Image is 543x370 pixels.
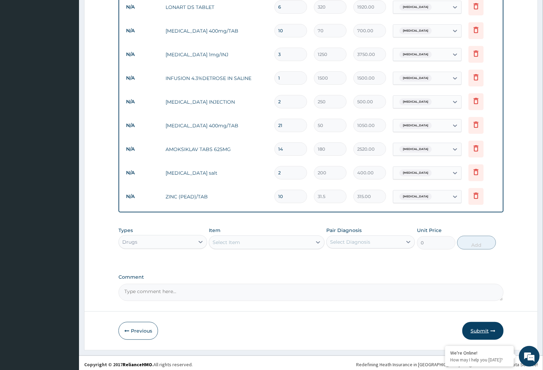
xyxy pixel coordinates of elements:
div: Select Item [213,239,240,246]
label: Comment [118,274,504,280]
span: [MEDICAL_DATA] [399,27,432,34]
td: N/A [123,190,162,203]
td: AMOKSIKLAV TABS 625MG [162,142,271,156]
span: [MEDICAL_DATA] [399,170,432,176]
td: ZINC (PEAD)/TAB [162,190,271,204]
button: Add [457,236,496,250]
button: Submit [462,322,504,340]
div: Redefining Heath Insurance in [GEOGRAPHIC_DATA] using Telemedicine and Data Science! [356,361,538,368]
td: N/A [123,95,162,108]
span: [MEDICAL_DATA] [399,51,432,58]
button: Previous [118,322,158,340]
td: [MEDICAL_DATA] 1mg/INJ [162,48,271,61]
textarea: Type your message and hit 'Enter' [3,187,131,211]
div: Drugs [122,239,137,245]
td: [MEDICAL_DATA] 400mg/TAB [162,119,271,132]
div: We're Online! [450,350,509,356]
td: [MEDICAL_DATA] 400mg/TAB [162,24,271,38]
td: N/A [123,166,162,179]
label: Types [118,228,133,233]
span: [MEDICAL_DATA] [399,146,432,153]
a: RelianceHMO [123,361,152,368]
span: [MEDICAL_DATA] [399,122,432,129]
strong: Copyright © 2017 . [84,361,154,368]
p: How may I help you today? [450,357,509,363]
label: Pair Diagnosis [326,227,362,234]
label: Unit Price [417,227,442,234]
td: N/A [123,1,162,13]
span: [MEDICAL_DATA] [399,99,432,105]
td: INFUSION 4.3%DETROSE IN SALINE [162,71,271,85]
td: [MEDICAL_DATA] INJECTION [162,95,271,109]
td: N/A [123,119,162,132]
td: LONART DS TABLET [162,0,271,14]
div: Minimize live chat window [113,3,129,20]
td: N/A [123,24,162,37]
td: N/A [123,48,162,61]
span: [MEDICAL_DATA] [399,193,432,200]
div: Chat with us now [36,38,115,47]
span: [MEDICAL_DATA] [399,4,432,11]
span: [MEDICAL_DATA] [399,75,432,82]
td: N/A [123,143,162,155]
div: Select Diagnosis [330,239,370,245]
td: [MEDICAL_DATA] salt [162,166,271,180]
label: Item [209,227,220,234]
td: N/A [123,72,162,84]
span: We're online! [40,86,95,156]
img: d_794563401_company_1708531726252_794563401 [13,34,28,51]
